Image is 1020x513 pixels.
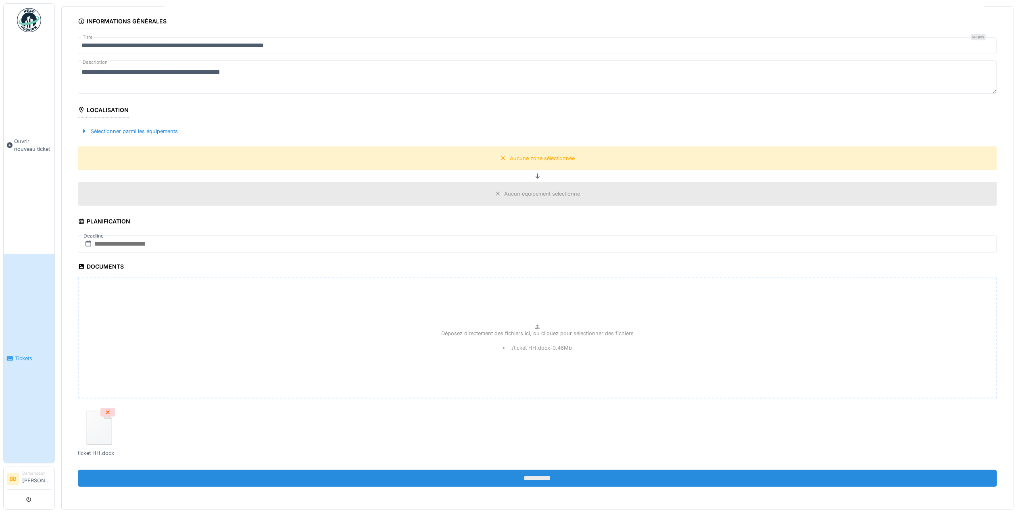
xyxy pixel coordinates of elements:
div: Localisation [78,104,129,118]
img: 84750757-fdcc6f00-afbb-11ea-908a-1074b026b06b.png [80,407,116,447]
label: Deadline [83,231,104,240]
a: Ouvrir nouveau ticket [4,37,54,254]
div: ticket HH.docx [78,449,118,457]
div: Documents [78,261,124,274]
div: Aucune zone sélectionnée [510,154,575,162]
div: Informations générales [78,15,167,29]
li: [PERSON_NAME] [22,470,51,488]
img: Badge_color-CXgf-gQk.svg [17,8,41,32]
label: Titre [81,34,94,41]
div: Planification [78,215,130,229]
div: Sélectionner parmi les équipements [78,126,181,137]
div: Aucun équipement sélectionné [505,190,580,198]
div: Requis [971,34,986,40]
li: ./ticket HH.docx - 0.46 Mb [503,344,572,352]
li: BB [7,473,19,485]
label: Description [81,57,109,67]
span: Tickets [15,355,51,362]
div: Demandeur [22,470,51,476]
a: BB Demandeur[PERSON_NAME] [7,470,51,490]
a: Tickets [4,254,54,463]
span: Ouvrir nouveau ticket [14,138,51,153]
p: Déposez directement des fichiers ici, ou cliquez pour sélectionner des fichiers [441,329,634,337]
